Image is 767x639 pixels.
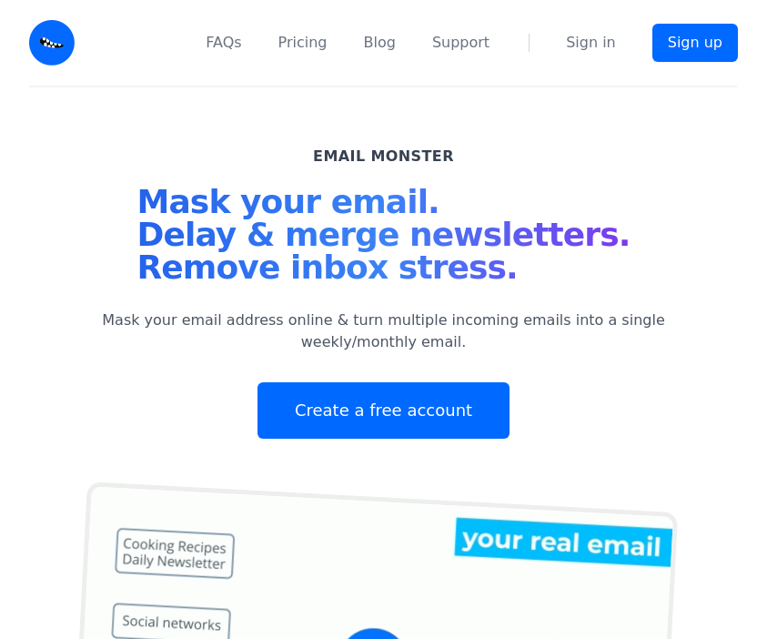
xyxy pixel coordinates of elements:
[29,20,75,66] img: Email Monster
[137,186,631,291] h1: Mask your email. Delay & merge newsletters. Remove inbox stress.
[206,32,241,54] a: FAQs
[364,32,396,54] a: Blog
[257,382,510,439] a: Create a free account
[313,146,454,167] h2: Email Monster
[278,32,328,54] a: Pricing
[432,32,489,54] a: Support
[78,309,690,353] p: Mask your email address online & turn multiple incoming emails into a single weekly/monthly email.
[652,24,738,62] a: Sign up
[566,32,616,54] a: Sign in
